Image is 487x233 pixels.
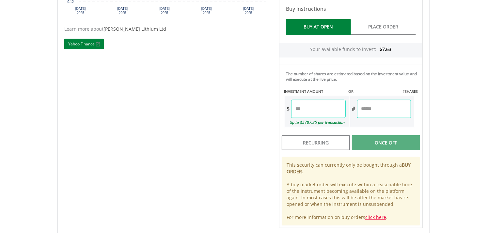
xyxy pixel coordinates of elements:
[279,43,422,58] div: Your available funds to invest:
[159,7,170,15] text: [DATE] 2025
[282,135,350,150] div: Recurring
[380,46,392,52] span: $7.63
[286,71,420,82] div: The number of shares are estimated based on the investment value and will execute at the live price.
[64,26,269,32] div: Learn more about
[284,89,323,94] label: INVESTMENT AMOUNT
[287,162,411,175] b: BUY ORDER
[243,7,254,15] text: [DATE] 2025
[347,89,355,94] label: -OR-
[285,118,346,127] div: Up to $5707.25 per transaction
[351,19,416,35] a: Place Order
[103,26,166,32] span: [PERSON_NAME] Lithium Ltd
[282,157,420,225] div: This security can currently only be bought through a . A buy market order will execute within a r...
[352,135,420,150] div: Once Off
[365,214,386,220] a: click here
[285,100,291,118] div: $
[402,89,418,94] label: #SHARES
[201,7,212,15] text: [DATE] 2025
[286,5,416,13] h4: Buy Instructions
[118,7,128,15] text: [DATE] 2025
[64,39,104,49] a: Yahoo Finance
[286,19,351,35] a: Buy At Open
[75,7,86,15] text: [DATE] 2025
[350,100,357,118] div: #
